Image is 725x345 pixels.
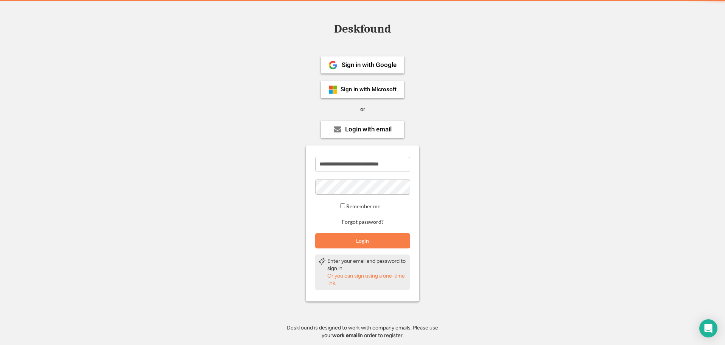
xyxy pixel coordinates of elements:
[360,106,365,113] div: or
[699,319,717,337] div: Open Intercom Messenger
[341,87,397,92] div: Sign in with Microsoft
[342,62,397,68] div: Sign in with Google
[315,233,410,248] button: Login
[332,332,359,339] strong: work email
[328,85,338,94] img: ms-symbollockup_mssymbol_19.png
[327,258,407,272] div: Enter your email and password to sign in.
[277,324,448,339] div: Deskfound is designed to work with company emails. Please use your in order to register.
[345,126,392,133] div: Login with email
[346,203,380,209] label: Remember me
[327,272,407,287] div: Or you can sign using a one-time link.
[328,61,338,70] img: 1024px-Google__G__Logo.svg.png
[330,23,395,35] div: Deskfound
[341,219,385,226] button: Forgot password?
